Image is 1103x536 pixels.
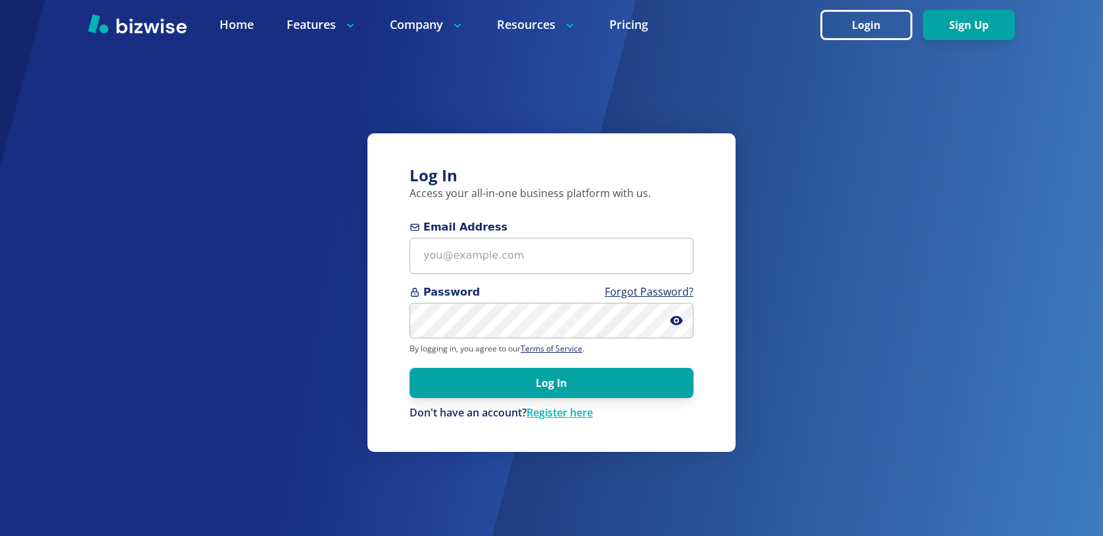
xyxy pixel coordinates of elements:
input: you@example.com [410,238,693,274]
p: Features [287,16,357,33]
a: Register here [527,405,593,420]
button: Log In [410,368,693,398]
div: Don't have an account?Register here [410,406,693,420]
p: Access your all-in-one business platform with us. [410,187,693,201]
img: Bizwise Logo [88,14,187,33]
h3: Log In [410,165,693,187]
a: Login [820,19,923,32]
p: Company [390,16,464,33]
p: Resources [497,16,576,33]
a: Home [220,16,254,33]
p: Don't have an account? [410,406,693,420]
a: Terms of Service [521,343,582,354]
a: Sign Up [923,19,1015,32]
p: By logging in, you agree to our . [410,344,693,354]
a: Pricing [609,16,648,33]
button: Login [820,10,912,40]
button: Sign Up [923,10,1015,40]
a: Forgot Password? [605,284,693,299]
span: Password [410,284,693,300]
span: Email Address [410,219,693,235]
